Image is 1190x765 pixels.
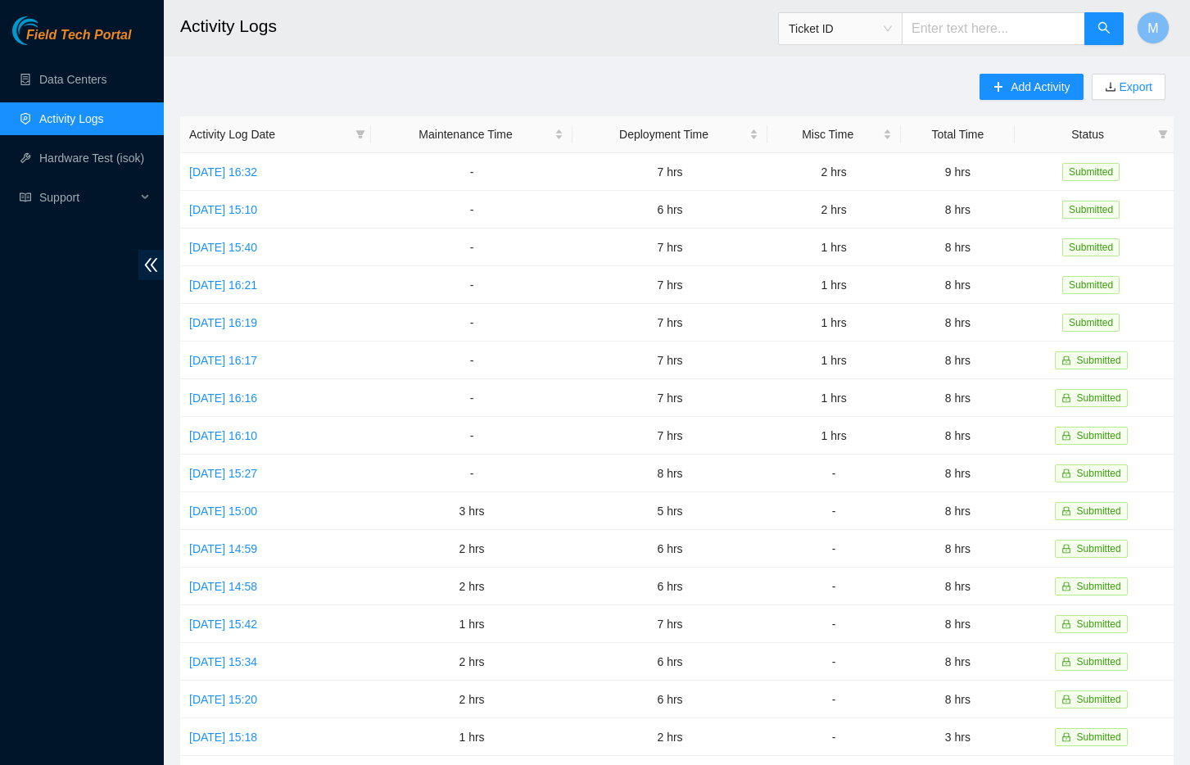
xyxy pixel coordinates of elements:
span: download [1105,81,1116,94]
td: 8 hrs [901,304,1016,342]
button: search [1084,12,1124,45]
a: Data Centers [39,73,106,86]
td: - [371,266,572,304]
input: Enter text here... [902,12,1085,45]
span: lock [1061,431,1071,441]
td: 6 hrs [572,643,767,681]
td: 1 hrs [767,417,901,455]
td: 8 hrs [901,568,1016,605]
a: Activity Logs [39,112,104,125]
a: [DATE] 15:18 [189,731,257,744]
td: 8 hrs [901,455,1016,492]
span: Submitted [1077,656,1121,668]
a: [DATE] 15:42 [189,618,257,631]
td: 5 hrs [572,492,767,530]
a: [DATE] 15:40 [189,241,257,254]
td: 8 hrs [901,605,1016,643]
td: 7 hrs [572,605,767,643]
span: lock [1061,393,1071,403]
td: - [371,153,572,191]
td: - [767,530,901,568]
span: Submitted [1077,543,1121,555]
span: lock [1061,619,1071,629]
td: 2 hrs [767,191,901,229]
td: - [371,191,572,229]
td: 8 hrs [901,342,1016,379]
a: [DATE] 15:10 [189,203,257,216]
td: 1 hrs [767,266,901,304]
td: 6 hrs [572,568,767,605]
td: 8 hrs [901,417,1016,455]
span: Activity Log Date [189,125,349,143]
span: Submitted [1077,618,1121,630]
td: 1 hrs [767,379,901,417]
button: downloadExport [1092,74,1165,100]
a: [DATE] 16:10 [189,429,257,442]
span: Ticket ID [789,16,892,41]
span: lock [1061,469,1071,478]
span: lock [1061,355,1071,365]
a: [DATE] 14:58 [189,580,257,593]
span: lock [1061,695,1071,704]
th: Total Time [901,116,1016,153]
td: 8 hrs [901,191,1016,229]
td: - [371,229,572,266]
span: Add Activity [1011,78,1070,96]
span: Submitted [1062,314,1120,332]
td: 7 hrs [572,417,767,455]
span: filter [1155,122,1171,147]
span: Submitted [1077,392,1121,404]
td: - [371,304,572,342]
span: lock [1061,582,1071,591]
a: [DATE] 15:34 [189,655,257,668]
td: 2 hrs [371,681,572,718]
a: [DATE] 16:32 [189,165,257,179]
span: Field Tech Portal [26,28,131,43]
a: [DATE] 15:20 [189,693,257,706]
span: lock [1061,506,1071,516]
td: 1 hrs [767,229,901,266]
td: 1 hrs [767,342,901,379]
td: - [371,379,572,417]
a: [DATE] 16:17 [189,354,257,367]
a: [DATE] 16:16 [189,392,257,405]
td: 8 hrs [901,229,1016,266]
span: search [1097,21,1111,37]
span: Submitted [1077,430,1121,441]
td: - [371,342,572,379]
td: - [767,568,901,605]
td: 1 hrs [371,605,572,643]
td: 6 hrs [572,681,767,718]
button: M [1137,11,1170,44]
td: - [767,455,901,492]
span: Submitted [1077,731,1121,743]
span: filter [355,129,365,139]
a: Export [1116,80,1152,93]
td: 2 hrs [767,153,901,191]
span: lock [1061,657,1071,667]
span: Submitted [1077,355,1121,366]
td: 7 hrs [572,266,767,304]
span: double-left [138,250,164,280]
td: 6 hrs [572,191,767,229]
a: Hardware Test (isok) [39,152,144,165]
span: filter [1158,129,1168,139]
span: read [20,192,31,203]
span: Submitted [1077,468,1121,479]
a: Akamai TechnologiesField Tech Portal [12,29,131,51]
td: 3 hrs [901,718,1016,756]
td: - [767,681,901,718]
span: lock [1061,732,1071,742]
span: Status [1024,125,1152,143]
span: Support [39,181,136,214]
td: 8 hrs [901,492,1016,530]
span: filter [352,122,369,147]
a: [DATE] 16:19 [189,316,257,329]
a: [DATE] 15:27 [189,467,257,480]
span: Submitted [1077,694,1121,705]
td: 7 hrs [572,304,767,342]
td: 2 hrs [371,643,572,681]
span: lock [1061,544,1071,554]
td: - [767,718,901,756]
span: M [1147,18,1158,38]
